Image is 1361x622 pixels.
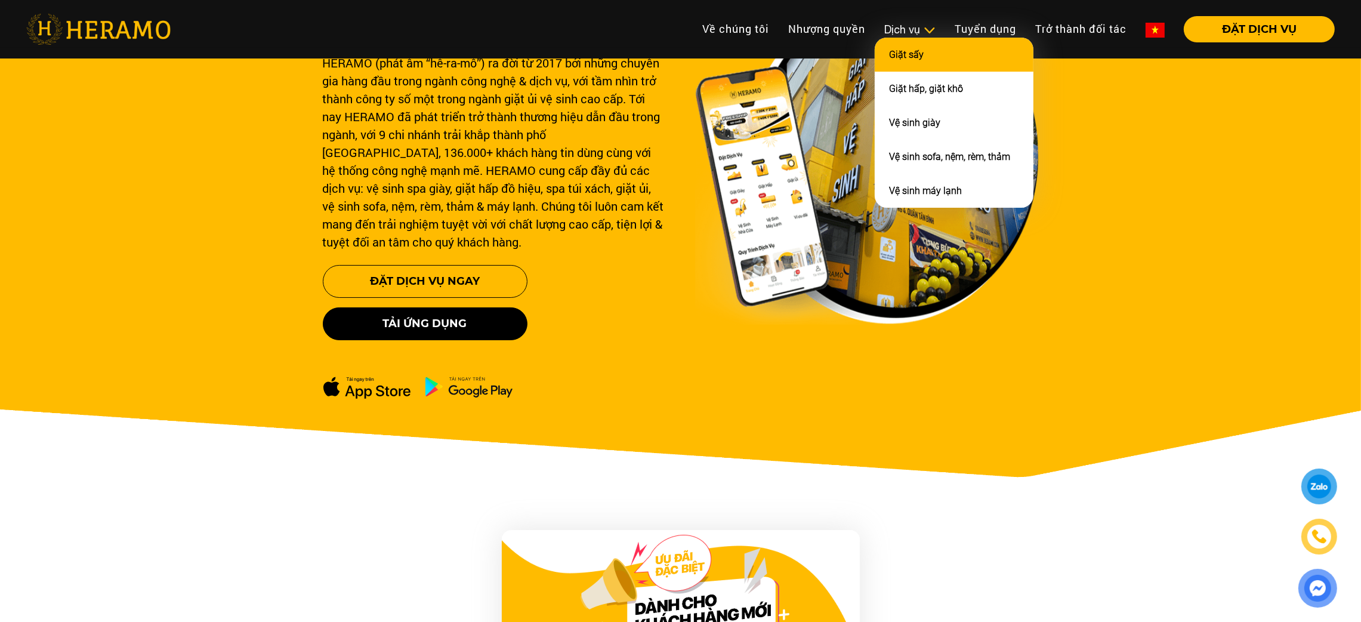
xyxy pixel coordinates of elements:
[323,265,527,298] button: Đặt Dịch Vụ Ngay
[323,307,527,340] button: Tải ứng dụng
[945,16,1026,42] a: Tuyển dụng
[693,16,779,42] a: Về chúng tôi
[1146,23,1165,38] img: vn-flag.png
[779,16,875,42] a: Nhượng quyền
[923,24,936,36] img: subToggleIcon
[425,376,513,398] img: ch-dowload
[884,21,936,38] div: Dịch vụ
[1184,16,1335,42] button: ĐẶT DỊCH VỤ
[1302,519,1337,554] a: phone-icon
[889,117,940,128] a: Vệ sinh giày
[1026,16,1136,42] a: Trở thành đối tác
[889,151,1010,162] a: Vệ sinh sofa, nệm, rèm, thảm
[323,54,666,251] div: HERAMO (phát âm “hê-ra-mô”) ra đời từ 2017 bởi những chuyên gia hàng đầu trong ngành công nghệ & ...
[1312,529,1326,543] img: phone-icon
[889,185,962,196] a: Vệ sinh máy lạnh
[323,376,411,399] img: apple-dowload
[1174,24,1335,35] a: ĐẶT DỊCH VỤ
[889,83,963,94] a: Giặt hấp, giặt khô
[26,14,171,45] img: heramo-logo.png
[889,49,924,60] a: Giặt sấy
